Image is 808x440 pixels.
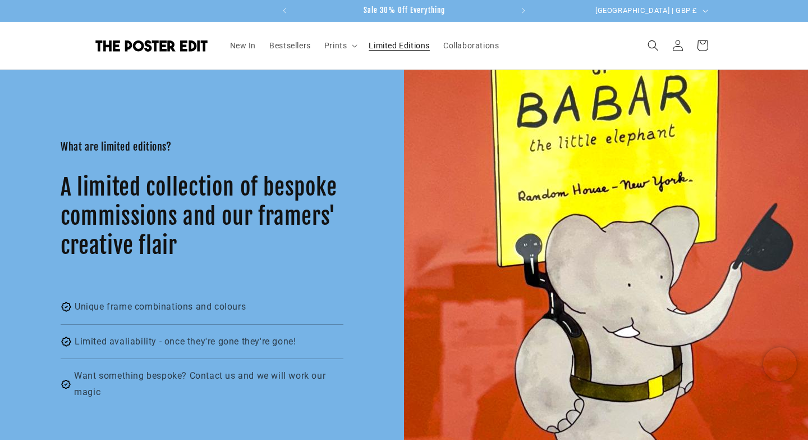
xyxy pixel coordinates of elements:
img: The Poster Edit [95,40,208,52]
summary: Prints [318,34,362,57]
h3: What are limited editions? [61,140,343,153]
iframe: Chatra live chat [763,347,797,381]
p: Want something bespoke? Contact us and we will work our magic [74,368,343,401]
h1: A limited collection of bespoke commissions and our framers' creative flair [61,173,343,260]
span: Prints [324,40,347,51]
span: [GEOGRAPHIC_DATA] | GBP £ [595,5,697,16]
summary: Search [641,33,665,58]
span: Collaborations [443,40,499,51]
span: Sale 30% Off Everything [364,6,445,15]
span: New In [230,40,256,51]
p: Limited avaliability - once they're gone they're gone! [75,334,296,350]
a: Limited Editions [362,34,437,57]
a: New In [223,34,263,57]
a: Bestsellers [263,34,318,57]
span: Limited Editions [369,40,430,51]
p: Unique frame combinations and colours [75,299,246,315]
a: The Poster Edit [91,35,212,56]
span: Bestsellers [269,40,311,51]
a: Collaborations [437,34,506,57]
